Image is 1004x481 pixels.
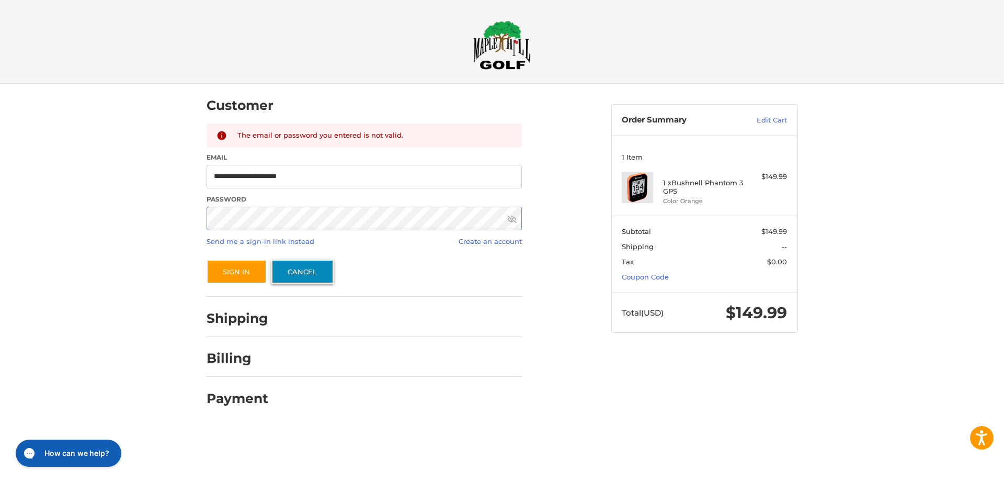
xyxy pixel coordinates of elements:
[663,197,743,206] li: Color Orange
[782,242,787,251] span: --
[459,237,522,245] a: Create an account
[271,260,334,284] a: Cancel
[207,350,268,366] h2: Billing
[761,227,787,236] span: $149.99
[726,303,787,322] span: $149.99
[734,115,787,126] a: Edit Cart
[622,115,734,126] h3: Order Summary
[622,273,669,281] a: Coupon Code
[207,260,267,284] button: Sign In
[237,130,512,141] div: The email or password you entered is not valid.
[207,97,273,114] h2: Customer
[10,436,124,471] iframe: Gorgias live chat messenger
[207,237,314,245] a: Send me a sign-in link instead
[622,242,654,251] span: Shipping
[622,308,664,318] span: Total (USD)
[622,227,651,236] span: Subtotal
[622,258,634,266] span: Tax
[207,310,268,327] h2: Shipping
[767,258,787,266] span: $0.00
[622,153,787,161] h3: 1 Item
[207,390,268,407] h2: Payment
[663,178,743,196] h4: 1 x Bushnell Phantom 3 GPS
[207,153,522,162] label: Email
[746,172,787,182] div: $149.99
[207,195,522,204] label: Password
[473,20,531,70] img: Maple Hill Golf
